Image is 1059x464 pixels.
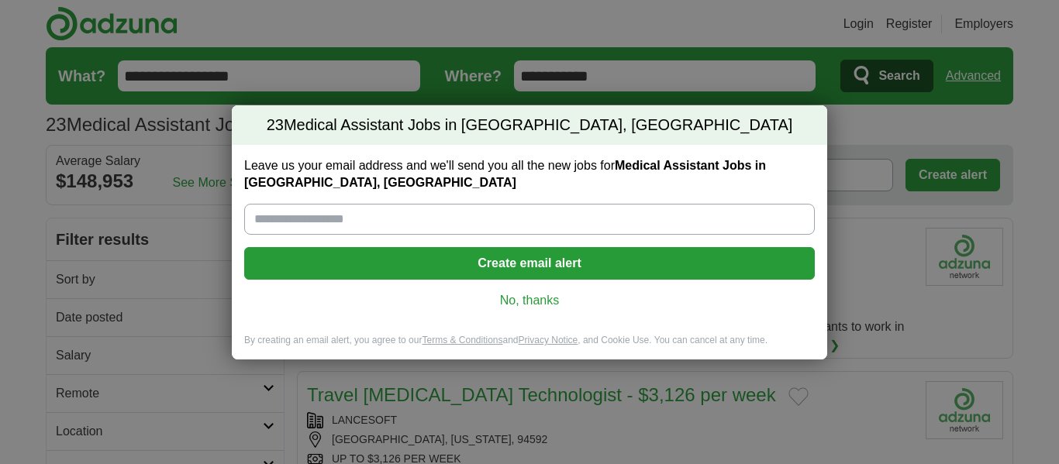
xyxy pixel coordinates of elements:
[232,334,827,359] div: By creating an email alert, you agree to our and , and Cookie Use. You can cancel at any time.
[244,157,815,191] label: Leave us your email address and we'll send you all the new jobs for
[422,335,502,345] a: Terms & Conditions
[267,115,284,136] span: 23
[244,247,815,280] button: Create email alert
[257,292,802,309] a: No, thanks
[232,105,827,146] h2: Medical Assistant Jobs in [GEOGRAPHIC_DATA], [GEOGRAPHIC_DATA]
[519,335,578,345] a: Privacy Notice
